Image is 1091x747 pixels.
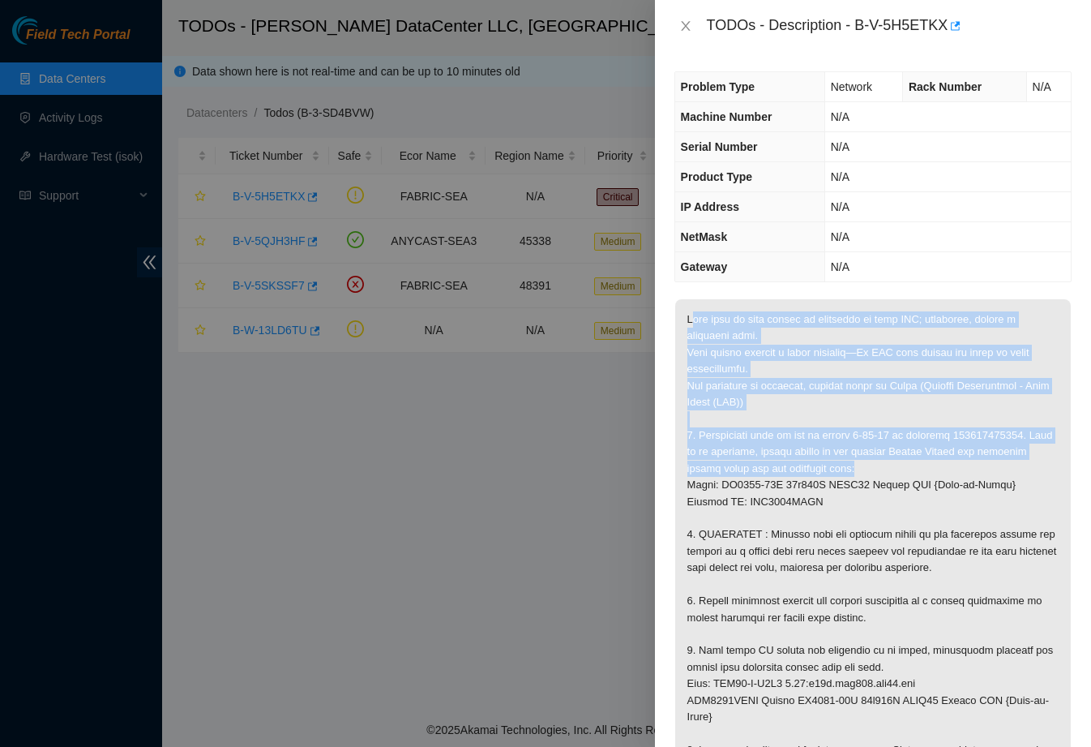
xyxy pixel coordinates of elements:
[1033,80,1051,93] span: N/A
[679,19,692,32] span: close
[681,200,739,213] span: IP Address
[831,140,849,153] span: N/A
[831,230,849,243] span: N/A
[831,260,849,273] span: N/A
[681,80,755,93] span: Problem Type
[831,200,849,213] span: N/A
[831,170,849,183] span: N/A
[909,80,982,93] span: Rack Number
[681,140,758,153] span: Serial Number
[681,110,772,123] span: Machine Number
[674,19,697,34] button: Close
[707,13,1072,39] div: TODOs - Description - B-V-5H5ETKX
[831,110,849,123] span: N/A
[831,80,872,93] span: Network
[681,260,728,273] span: Gateway
[681,170,752,183] span: Product Type
[681,230,728,243] span: NetMask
